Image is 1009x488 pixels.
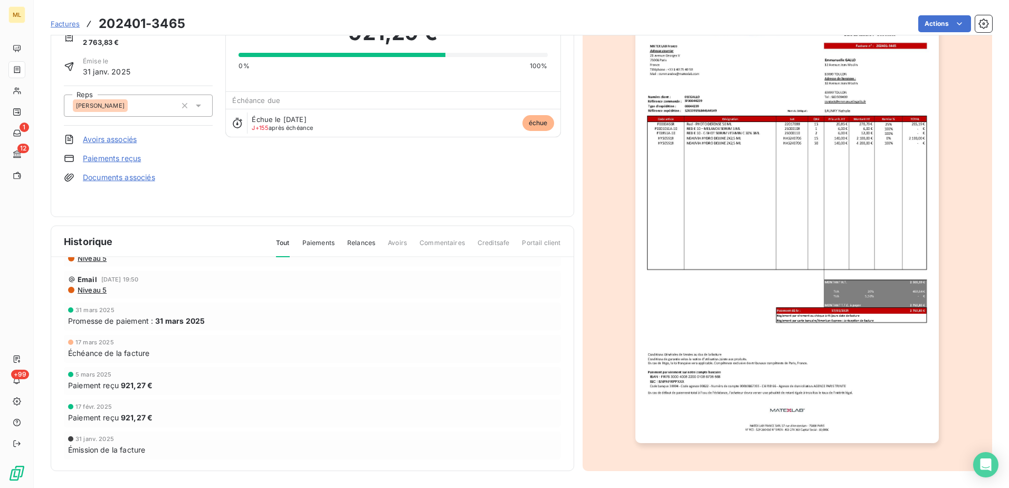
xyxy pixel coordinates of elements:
span: Email [78,275,97,284]
span: 31 mars 2025 [155,315,205,326]
span: 2 763,83 € [83,37,126,48]
span: [PERSON_NAME] [76,102,125,109]
span: Échue le [DATE] [252,115,306,124]
span: 1 [20,123,29,132]
span: Tout [276,238,290,257]
span: 5 mars 2025 [75,371,112,378]
a: 12 [8,146,25,163]
span: après échéance [252,125,313,131]
span: Échéance de la facture [68,348,149,359]
span: [DATE] 19:50 [101,276,139,283]
span: Factures [51,20,80,28]
span: 0% [239,61,249,71]
a: Avoirs associés [83,134,137,145]
a: Documents associés [83,172,155,183]
span: 31 janv. 2025 [75,436,114,442]
span: Émise le [83,57,130,66]
span: Niveau 5 [77,286,107,294]
span: 17 mars 2025 [75,339,114,345]
span: Paiement reçu [68,412,119,423]
span: Échéance due [232,96,280,105]
span: Relances [347,238,375,256]
span: échue [522,115,554,131]
a: Paiements reçus [83,153,141,164]
span: 31 janv. 2025 [83,66,130,77]
span: 17 févr. 2025 [75,403,112,410]
span: Émission de la facture [68,444,145,455]
span: Creditsafe [478,238,510,256]
span: 921,27 € [121,380,153,391]
span: +99 [11,370,29,379]
button: Actions [918,15,971,32]
a: 1 [8,125,25,142]
span: Avoirs [388,238,407,256]
span: Historique [64,234,113,249]
span: 12 [17,144,29,153]
span: Promesse de paiement : [68,315,153,326]
span: Paiements [302,238,335,256]
span: Paiement reçu [68,380,119,391]
a: Factures [51,18,80,29]
span: Portail client [522,238,560,256]
img: Logo LeanPay [8,465,25,482]
span: Commentaires [420,238,465,256]
img: invoice_thumbnail [635,13,939,443]
span: Niveau 5 [77,254,107,262]
span: J+155 [252,124,269,132]
span: 100% [530,61,548,71]
div: Open Intercom Messenger [973,452,998,477]
h3: 202401-3465 [99,14,185,33]
span: 921,27 € [121,412,153,423]
span: 31 mars 2025 [75,307,115,313]
div: ML [8,6,25,23]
